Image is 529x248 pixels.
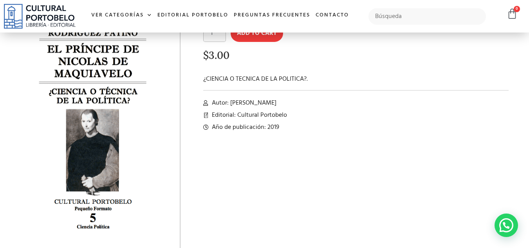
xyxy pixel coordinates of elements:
[203,25,226,42] input: Product quantity
[203,49,229,62] bdi: 3.00
[231,25,283,42] button: Add to cart
[514,6,520,12] span: 0
[495,214,518,237] div: Contactar por WhatsApp
[203,74,509,84] p: ¿CIENCIA O TECNICA DE LA POLITICA?.
[231,7,313,24] a: Preguntas frecuentes
[88,7,155,24] a: Ver Categorías
[313,7,352,24] a: Contacto
[203,49,209,62] span: $
[210,98,276,108] span: Autor: [PERSON_NAME]
[155,7,231,24] a: Editorial Portobelo
[210,110,287,120] span: Editorial: Cultural Portobelo
[368,8,486,25] input: Búsqueda
[507,8,518,20] a: 0
[210,123,279,132] span: Año de publicación: 2019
